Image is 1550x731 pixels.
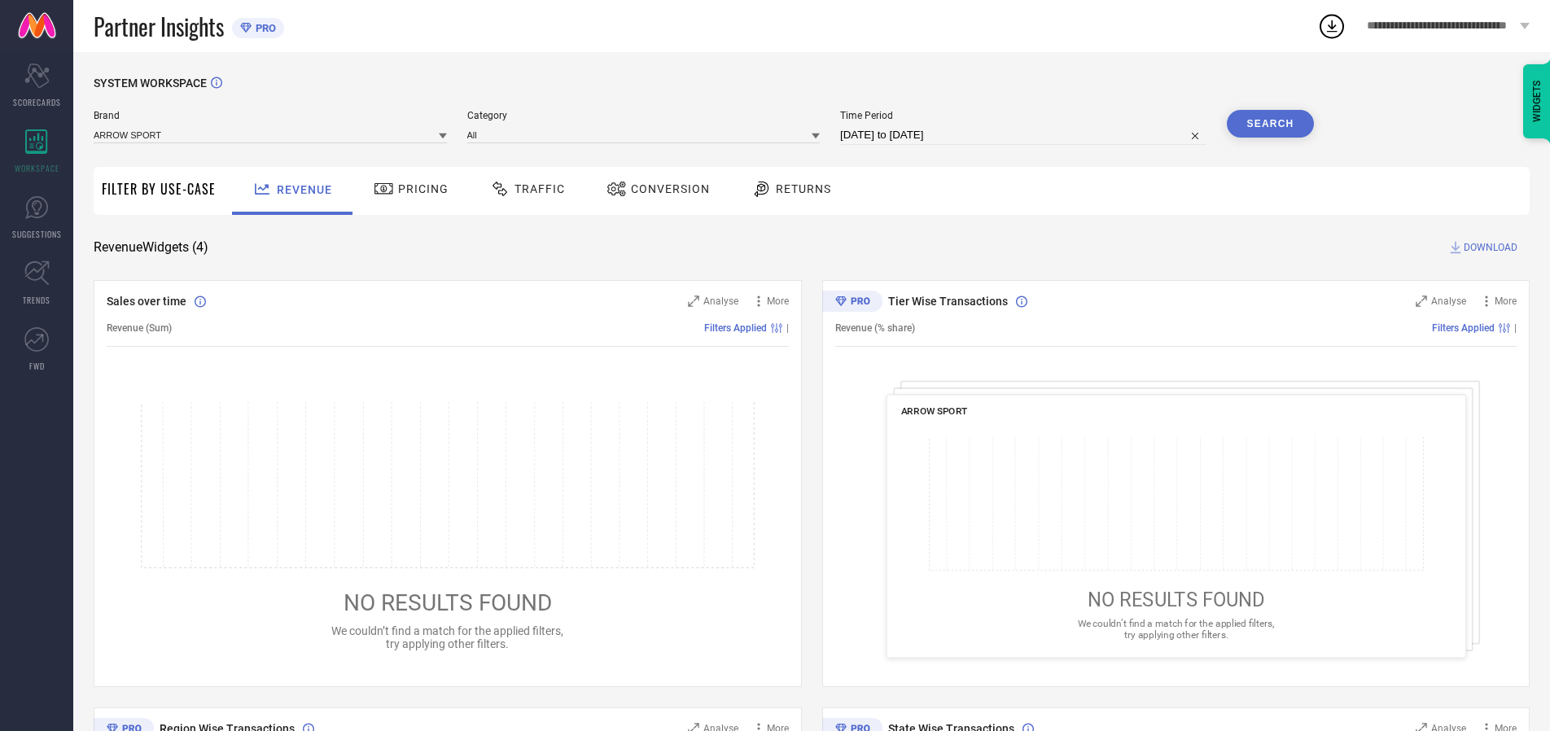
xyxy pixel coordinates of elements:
span: SYSTEM WORKSPACE [94,77,207,90]
span: Tier Wise Transactions [888,295,1008,308]
span: Filter By Use-Case [102,179,216,199]
span: We couldn’t find a match for the applied filters, try applying other filters. [331,624,563,650]
span: Pricing [398,182,449,195]
span: Conversion [631,182,710,195]
input: Select time period [840,125,1206,145]
span: Revenue [277,183,332,196]
svg: Zoom [1416,295,1427,307]
span: Sales over time [107,295,186,308]
span: Filters Applied [704,322,767,334]
span: More [767,295,789,307]
span: Analyse [703,295,738,307]
span: Time Period [840,110,1206,121]
span: Revenue (% share) [835,322,915,334]
span: ARROW SPORT [900,405,967,417]
span: | [786,322,789,334]
span: NO RESULTS FOUND [344,589,552,616]
span: SUGGESTIONS [12,228,62,240]
span: Analyse [1431,295,1466,307]
span: Revenue (Sum) [107,322,172,334]
span: DOWNLOAD [1464,239,1517,256]
span: TRENDS [23,294,50,306]
span: Category [467,110,821,121]
span: Traffic [514,182,565,195]
span: FWD [29,360,45,372]
svg: Zoom [688,295,699,307]
span: Revenue Widgets ( 4 ) [94,239,208,256]
span: Brand [94,110,447,121]
span: SCORECARDS [13,96,61,108]
span: NO RESULTS FOUND [1087,589,1264,611]
span: WORKSPACE [15,162,59,174]
span: PRO [252,22,276,34]
span: Filters Applied [1432,322,1495,334]
span: Partner Insights [94,10,224,43]
span: | [1514,322,1517,334]
span: We couldn’t find a match for the applied filters, try applying other filters. [1077,618,1274,640]
div: Premium [822,291,882,315]
div: Open download list [1317,11,1346,41]
button: Search [1227,110,1315,138]
span: More [1495,295,1517,307]
span: Returns [776,182,831,195]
